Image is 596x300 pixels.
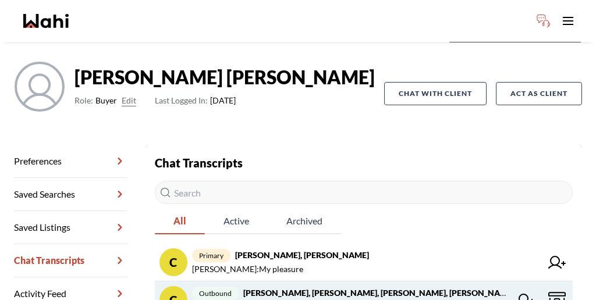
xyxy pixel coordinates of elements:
button: Active [205,209,268,234]
strong: [PERSON_NAME], [PERSON_NAME], [PERSON_NAME], [PERSON_NAME] [243,288,515,298]
button: Edit [122,94,136,108]
span: Archived [268,209,341,233]
strong: [PERSON_NAME] [PERSON_NAME] [74,66,375,89]
span: All [155,209,205,233]
span: [PERSON_NAME] : My pleasure [192,262,303,276]
button: Chat with client [384,82,487,105]
span: Role: [74,94,93,108]
button: Archived [268,209,341,234]
button: Act as Client [496,82,582,105]
button: Toggle open navigation menu [556,9,580,33]
a: Saved Searches [14,178,127,211]
a: Preferences [14,145,127,178]
strong: [PERSON_NAME], [PERSON_NAME] [235,250,369,260]
input: Search [155,181,573,204]
button: All [155,209,205,234]
span: primary [192,249,230,262]
span: Last Logged In: [155,95,208,105]
span: Active [205,209,268,233]
span: outbound [192,287,239,300]
div: C [159,248,187,276]
strong: Chat Transcripts [155,156,243,170]
a: Saved Listings [14,211,127,244]
span: [DATE] [155,94,236,108]
a: Chat Transcripts [14,244,127,277]
a: Cprimary[PERSON_NAME], [PERSON_NAME][PERSON_NAME]:My pleasure [155,244,573,281]
a: Wahi homepage [23,14,69,28]
span: Buyer [95,94,117,108]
